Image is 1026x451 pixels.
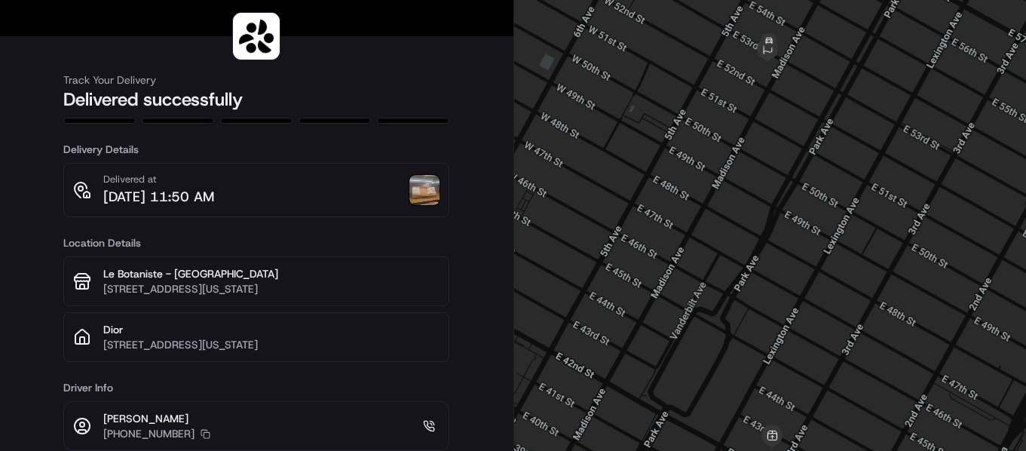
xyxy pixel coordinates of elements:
img: photo_proof_of_delivery image [409,175,439,205]
p: Dior [103,322,439,337]
h3: Delivery Details [63,142,449,157]
p: [STREET_ADDRESS][US_STATE] [103,337,439,352]
h3: Track Your Delivery [63,72,449,87]
p: [STREET_ADDRESS][US_STATE] [103,281,439,296]
p: [PERSON_NAME] [103,411,210,426]
img: logo-public_tracking_screen-Sharebite-1703187580717.png [236,16,277,57]
p: [DATE] 11:50 AM [103,186,214,207]
h3: Location Details [63,235,449,250]
h2: Delivered successfully [63,87,449,112]
p: [PHONE_NUMBER] [103,426,194,441]
p: Delivered at [103,173,214,186]
h3: Driver Info [63,380,449,395]
p: Le Botaniste - [GEOGRAPHIC_DATA] [103,266,439,281]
